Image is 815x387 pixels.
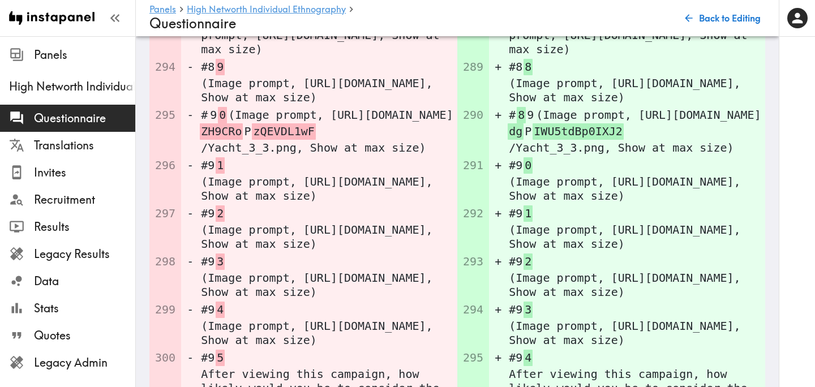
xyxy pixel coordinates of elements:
[155,255,175,269] pre: 298
[216,157,225,174] span: 1
[34,47,135,63] span: Panels
[463,255,483,269] pre: 293
[187,158,194,173] pre: -
[216,59,225,75] span: 9
[200,59,216,75] span: #8
[216,302,225,318] span: 4
[200,174,457,204] span: (Image prompt, [URL][DOMAIN_NAME], Show at max size)
[34,219,135,235] span: Results
[508,123,524,140] span: dg
[508,157,524,174] span: #9
[155,60,175,74] pre: 294
[535,107,762,123] span: (Image prompt, [URL][DOMAIN_NAME]
[187,255,194,269] pre: -
[463,158,483,173] pre: 291
[508,350,524,366] span: #9
[495,303,501,317] pre: +
[187,5,346,15] a: High Networth Individual Ethnography
[495,255,501,269] pre: +
[155,108,175,122] pre: 295
[524,157,533,174] span: 0
[524,253,533,270] span: 2
[200,350,216,366] span: #9
[463,351,483,365] pre: 295
[149,5,176,15] a: Panels
[495,351,501,365] pre: +
[508,107,517,123] span: #
[524,59,533,75] span: 8
[508,222,765,252] span: (Image prompt, [URL][DOMAIN_NAME], Show at max size)
[34,328,135,343] span: Quotes
[216,350,225,366] span: 5
[200,205,216,222] span: #9
[508,59,524,75] span: #8
[155,207,175,221] pre: 297
[524,350,533,366] span: 4
[187,351,194,365] pre: -
[508,205,524,222] span: #9
[495,158,501,173] pre: +
[200,107,209,123] span: #
[187,303,194,317] pre: -
[517,107,526,123] span: 8
[495,60,501,74] pre: +
[524,205,533,222] span: 1
[200,302,216,318] span: #9
[218,107,227,123] span: 0
[34,273,135,289] span: Data
[187,207,194,221] pre: -
[200,123,243,140] span: ZH9CRo
[681,7,765,29] button: Back to Editing
[508,140,735,156] span: /Yacht_3_3.png, Show at max size)
[508,318,765,349] span: (Image prompt, [URL][DOMAIN_NAME], Show at max size)
[463,207,483,221] pre: 292
[34,246,135,262] span: Legacy Results
[34,137,135,153] span: Translations
[508,174,765,204] span: (Image prompt, [URL][DOMAIN_NAME], Show at max size)
[200,253,216,270] span: #9
[533,123,624,140] span: IWU5tdBp0IXJ2
[34,165,135,180] span: Invites
[9,79,135,94] span: High Networth Individual Ethnography
[495,108,501,122] pre: +
[227,107,454,123] span: (Image prompt, [URL][DOMAIN_NAME]
[200,318,457,349] span: (Image prompt, [URL][DOMAIN_NAME], Show at max size)
[252,123,315,140] span: zQEVDL1wF
[524,123,533,140] span: P
[508,270,765,300] span: (Image prompt, [URL][DOMAIN_NAME], Show at max size)
[526,107,535,123] span: 9
[187,60,194,74] pre: -
[34,355,135,371] span: Legacy Admin
[34,192,135,208] span: Recruitment
[155,351,175,365] pre: 300
[463,108,483,122] pre: 290
[508,302,524,318] span: #9
[216,205,225,222] span: 2
[495,207,501,221] pre: +
[155,158,175,173] pre: 296
[524,302,533,318] span: 3
[155,303,175,317] pre: 299
[508,253,524,270] span: #9
[209,107,218,123] span: 9
[149,15,672,32] h4: Questionnaire
[508,75,765,106] span: (Image prompt, [URL][DOMAIN_NAME], Show at max size)
[187,108,194,122] pre: -
[216,253,225,270] span: 3
[463,303,483,317] pre: 294
[200,222,457,252] span: (Image prompt, [URL][DOMAIN_NAME], Show at max size)
[243,123,252,140] span: P
[200,270,457,300] span: (Image prompt, [URL][DOMAIN_NAME], Show at max size)
[34,110,135,126] span: Questionnaire
[34,300,135,316] span: Stats
[463,60,483,74] pre: 289
[200,140,427,156] span: /Yacht_3_3.png, Show at max size)
[200,157,216,174] span: #9
[200,75,457,106] span: (Image prompt, [URL][DOMAIN_NAME], Show at max size)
